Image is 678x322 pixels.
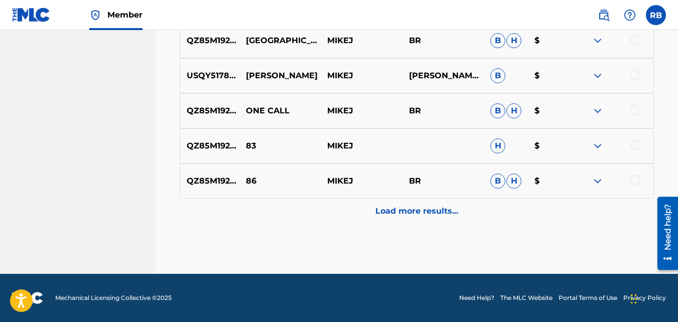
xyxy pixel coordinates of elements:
p: MIKEJ [321,140,402,152]
span: B [490,103,505,118]
img: MLC Logo [12,8,51,22]
p: $ [528,105,572,117]
p: [GEOGRAPHIC_DATA] [239,35,321,47]
a: The MLC Website [500,293,553,302]
div: Help [620,5,640,25]
span: Member [107,9,143,21]
p: BR [402,35,483,47]
iframe: Chat Widget [628,274,678,322]
img: Top Rightsholder [89,9,101,21]
img: expand [592,35,604,47]
p: BR [402,105,483,117]
img: help [624,9,636,21]
img: expand [592,105,604,117]
p: Load more results... [375,205,458,217]
a: Public Search [594,5,614,25]
div: Drag [631,284,637,314]
img: expand [592,140,604,152]
p: 83 [239,140,321,152]
span: B [490,33,505,48]
p: MIKEJ [321,70,402,82]
div: User Menu [646,5,666,25]
p: QZ85M1921505 [180,175,239,187]
a: Portal Terms of Use [559,293,617,302]
p: $ [528,175,572,187]
img: search [598,9,610,21]
p: BR [402,175,483,187]
span: H [506,103,521,118]
span: H [490,138,505,153]
p: USQY51786399 [180,70,239,82]
img: expand [592,175,604,187]
p: MIKEJ [321,35,402,47]
span: Mechanical Licensing Collective © 2025 [55,293,172,302]
span: H [506,174,521,189]
p: QZ85M1921501 [180,105,239,117]
img: logo [12,292,43,304]
img: expand [592,70,604,82]
span: H [506,33,521,48]
span: B [490,174,505,189]
a: Need Help? [459,293,494,302]
p: MIKEJ [321,175,402,187]
p: [PERSON_NAME] [239,70,321,82]
span: B [490,68,505,83]
p: $ [528,35,572,47]
p: QZ85M1921502 [180,140,239,152]
a: Privacy Policy [623,293,666,302]
p: $ [528,70,572,82]
iframe: Resource Center [650,193,678,273]
p: [PERSON_NAME], [PERSON_NAME] [402,70,483,82]
p: MIKEJ [321,105,402,117]
p: 86 [239,175,321,187]
p: QZ85M1920787 [180,35,239,47]
p: ONE CALL [239,105,321,117]
p: $ [528,140,572,152]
